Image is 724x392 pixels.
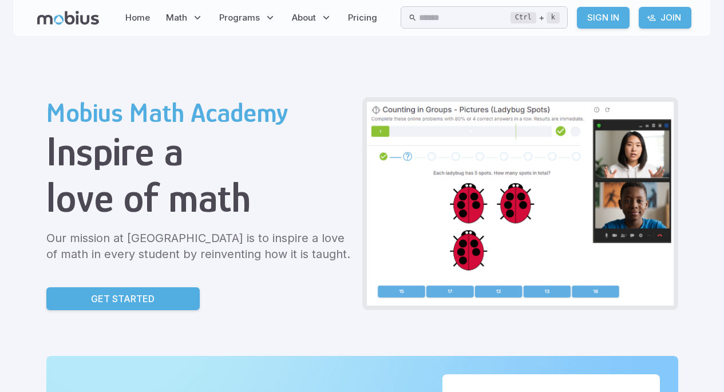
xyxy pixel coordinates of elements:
[547,12,560,23] kbd: k
[511,11,560,25] div: +
[577,7,630,29] a: Sign In
[219,11,260,24] span: Programs
[511,12,536,23] kbd: Ctrl
[345,5,381,31] a: Pricing
[122,5,153,31] a: Home
[46,230,353,262] p: Our mission at [GEOGRAPHIC_DATA] is to inspire a love of math in every student by reinventing how...
[46,97,353,128] h2: Mobius Math Academy
[367,102,674,306] img: Grade 2 Class
[292,11,316,24] span: About
[91,292,155,306] p: Get Started
[46,128,353,175] h1: Inspire a
[166,11,187,24] span: Math
[639,7,691,29] a: Join
[46,287,200,310] a: Get Started
[46,175,353,221] h1: love of math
